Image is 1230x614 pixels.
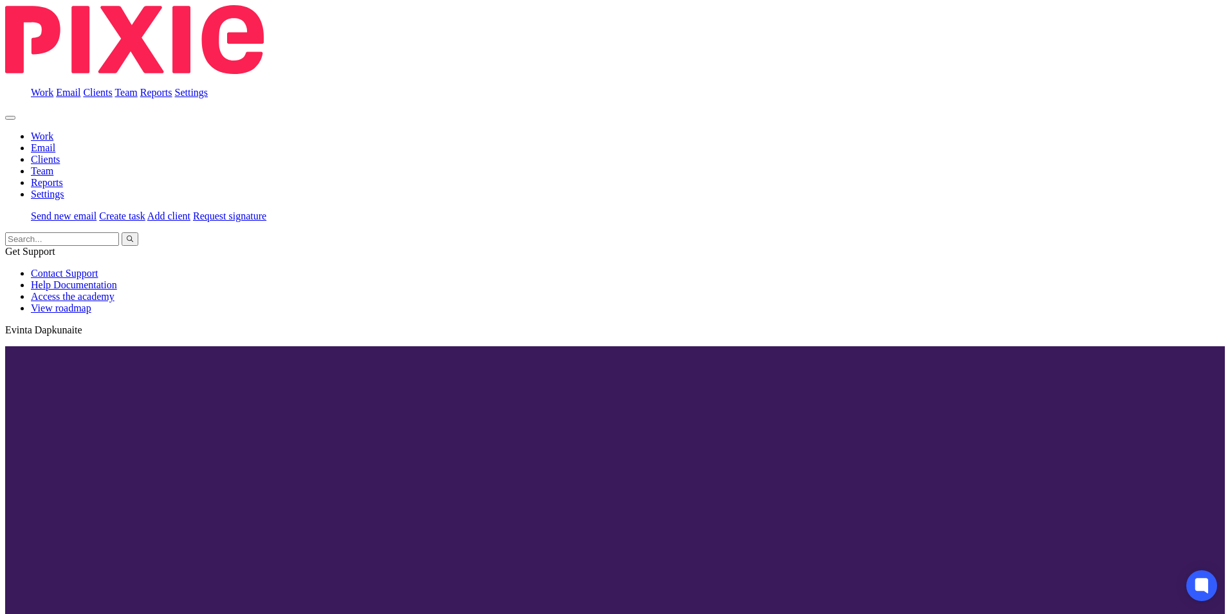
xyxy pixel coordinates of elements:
[31,165,53,176] a: Team
[83,87,112,98] a: Clients
[175,87,208,98] a: Settings
[5,232,119,246] input: Search
[31,268,98,279] a: Contact Support
[31,302,91,313] a: View roadmap
[140,87,172,98] a: Reports
[193,210,266,221] a: Request signature
[122,232,138,246] button: Search
[31,87,53,98] a: Work
[31,189,64,200] a: Settings
[31,210,96,221] a: Send new email
[31,291,115,302] a: Access the academy
[99,210,145,221] a: Create task
[56,87,80,98] a: Email
[5,5,264,74] img: Pixie
[31,154,60,165] a: Clients
[147,210,190,221] a: Add client
[31,131,53,142] a: Work
[31,279,117,290] a: Help Documentation
[31,142,55,153] a: Email
[115,87,137,98] a: Team
[5,324,1225,336] p: Evinta Dapkunaite
[31,177,63,188] a: Reports
[5,246,55,257] span: Get Support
